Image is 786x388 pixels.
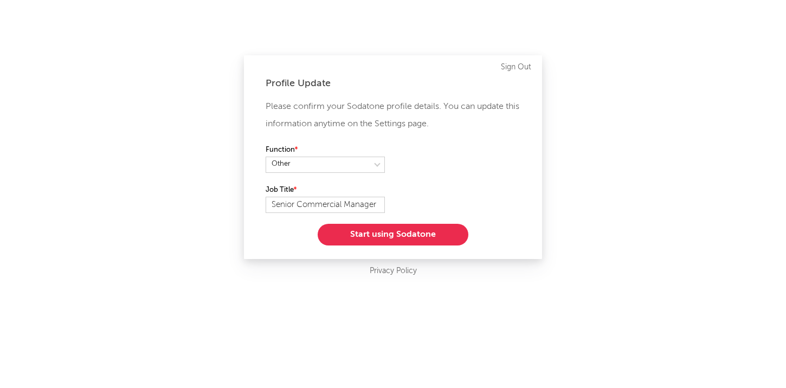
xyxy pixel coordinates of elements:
a: Sign Out [501,61,531,74]
div: Profile Update [266,77,520,90]
label: Job Title [266,184,385,197]
button: Start using Sodatone [318,224,468,245]
label: Function [266,144,385,157]
a: Privacy Policy [370,264,417,278]
p: Please confirm your Sodatone profile details. You can update this information anytime on the Sett... [266,98,520,133]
